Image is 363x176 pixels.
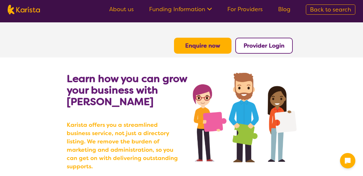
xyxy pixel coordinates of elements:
[67,121,182,171] b: Karista offers you a streamlined business service, not just a directory listing. We remove the bu...
[8,5,40,14] img: Karista logo
[185,42,220,50] a: Enquire now
[227,5,263,13] a: For Providers
[67,72,187,108] b: Learn how you can grow your business with [PERSON_NAME]
[149,5,212,13] a: Funding Information
[193,73,296,162] img: grow your business with Karista
[310,6,351,13] span: Back to search
[306,4,355,15] a: Back to search
[235,38,293,54] button: Provider Login
[109,5,134,13] a: About us
[278,5,291,13] a: Blog
[174,38,231,54] button: Enquire now
[244,42,284,50] a: Provider Login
